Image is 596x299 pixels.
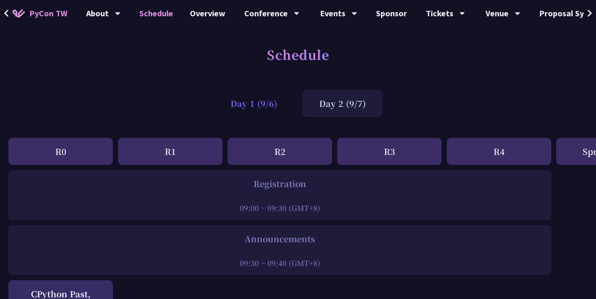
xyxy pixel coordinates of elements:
[4,3,76,24] a: PyCon TW
[447,138,551,165] div: R4
[29,7,67,20] span: PyCon TW
[13,177,547,190] div: Registration
[267,42,329,67] h1: Schedule
[8,138,113,165] div: R0
[302,90,383,117] div: Day 2 (9/7)
[118,138,223,165] div: R1
[13,258,547,268] div: 09:30 ~ 09:40 (GMT+8)
[214,90,294,117] div: Day 1 (9/6)
[13,203,547,213] div: 09:00 ~ 09:30 (GMT+8)
[13,233,547,245] div: Announcements
[337,138,442,165] div: R3
[13,9,25,18] img: Home icon of PyCon TW 2025
[228,138,332,165] div: R2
